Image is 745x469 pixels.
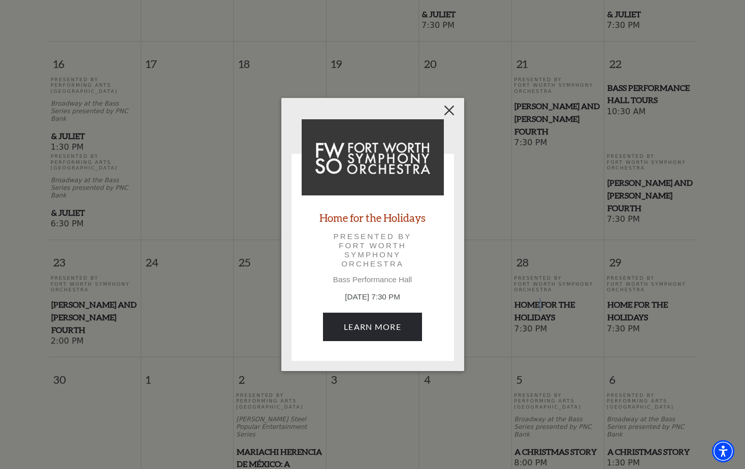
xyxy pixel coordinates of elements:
div: Accessibility Menu [712,440,734,462]
p: Presented by Fort Worth Symphony Orchestra [316,232,430,269]
button: Close [439,100,459,120]
img: Home for the Holidays [302,119,444,195]
a: November 28, 7:30 PM Learn More [323,313,422,341]
p: Bass Performance Hall [302,275,444,284]
p: [DATE] 7:30 PM [302,291,444,303]
a: Home for the Holidays [319,211,426,224]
